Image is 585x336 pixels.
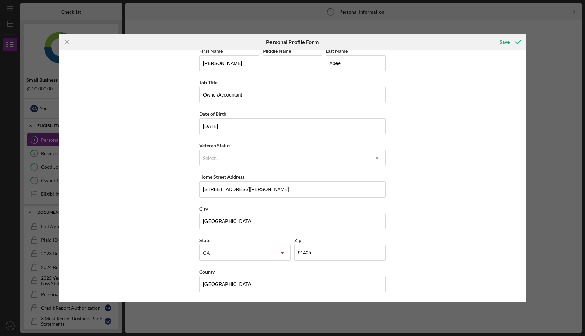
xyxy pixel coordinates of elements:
[199,174,244,180] label: Home Street Address
[294,237,301,243] label: Zip
[199,269,215,275] label: County
[500,35,510,49] div: Save
[199,206,208,212] label: City
[199,111,226,117] label: Date of Birth
[203,155,219,161] div: Select...
[263,48,291,54] label: Middle Name
[199,48,223,54] label: First Name
[326,48,348,54] label: Last Name
[199,80,217,85] label: Job Title
[203,250,210,256] div: CA
[493,35,526,49] button: Save
[266,39,319,45] h6: Personal Profile Form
